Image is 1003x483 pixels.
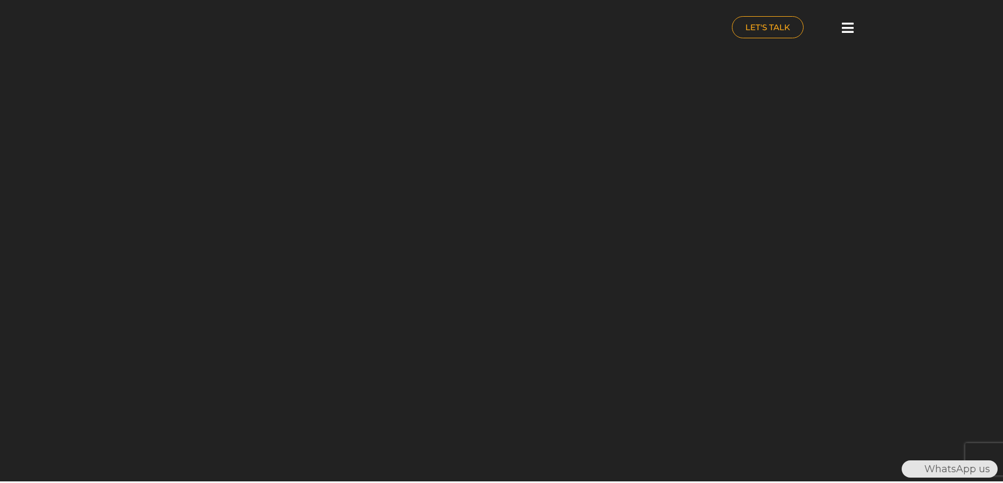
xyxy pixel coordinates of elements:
[732,16,804,38] a: LET'S TALK
[903,460,920,478] img: WhatsApp
[119,5,496,52] a: nuance-qatar_logo
[902,460,998,478] div: WhatsApp us
[902,463,998,475] a: WhatsAppWhatsApp us
[119,5,210,52] img: nuance-qatar_logo
[745,23,790,31] span: LET'S TALK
